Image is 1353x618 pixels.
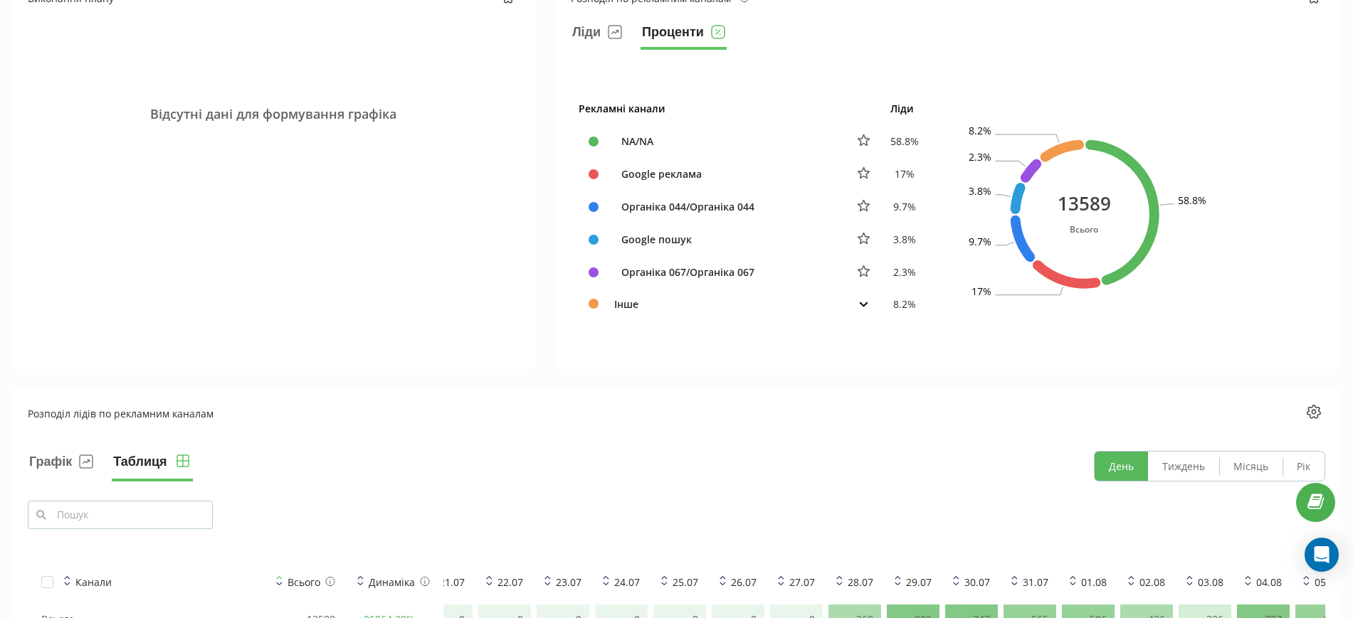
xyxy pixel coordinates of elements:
[606,289,845,319] td: Інше
[778,575,815,590] div: 27.07
[28,501,213,529] input: Пошук
[883,158,927,191] td: 17 %
[1245,575,1282,590] div: 04.08
[614,166,837,181] div: Google реклама
[75,575,112,590] div: Канали
[486,575,523,590] div: 22.07
[969,124,991,137] text: 8.2%
[1303,575,1340,590] div: 05.08
[1058,221,1111,236] div: Всього
[1128,575,1165,590] div: 02.08
[883,289,927,319] td: 8.2 %
[969,184,991,198] text: 3.8%
[1283,452,1325,481] button: Рік
[661,575,698,590] div: 25.07
[614,232,837,247] div: Google пошук
[883,223,927,256] td: 3.8 %
[883,191,927,223] td: 9.7 %
[1148,452,1219,481] button: Тиждень
[1095,452,1148,481] button: День
[614,199,837,214] div: Органіка 044/Органіка 044
[603,575,640,590] div: 24.07
[883,125,927,158] td: 58.8 %
[972,284,991,297] text: 17%
[112,451,192,481] button: Таблиця
[883,92,927,125] th: Ліди
[1186,575,1223,590] div: 03.08
[1011,575,1048,590] div: 31.07
[895,575,932,590] div: 29.07
[28,21,520,206] div: Відсутні дані для формування графіка
[357,575,430,590] div: Динаміка
[1070,575,1107,590] div: 01.08
[28,406,214,421] div: Розподіл лідів по рекламним каналам
[276,575,335,590] div: Всього
[544,575,581,590] div: 23.07
[1178,193,1206,207] text: 58.8%
[614,265,837,279] div: Органіка 067/Органіка 067
[1058,190,1111,215] div: 13589
[720,575,757,590] div: 26.07
[428,575,465,590] div: 21.07
[28,451,95,481] button: Графік
[614,134,837,149] div: NA/NA
[969,235,991,248] text: 9.7%
[883,256,927,289] td: 2.3 %
[571,21,623,50] button: Ліди
[641,21,727,50] button: Проценти
[836,575,873,590] div: 28.07
[571,92,883,125] th: Рекламні канали
[1219,452,1283,481] button: Місяць
[953,575,990,590] div: 30.07
[1305,538,1339,572] div: Open Intercom Messenger
[969,150,991,164] text: 2.3%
